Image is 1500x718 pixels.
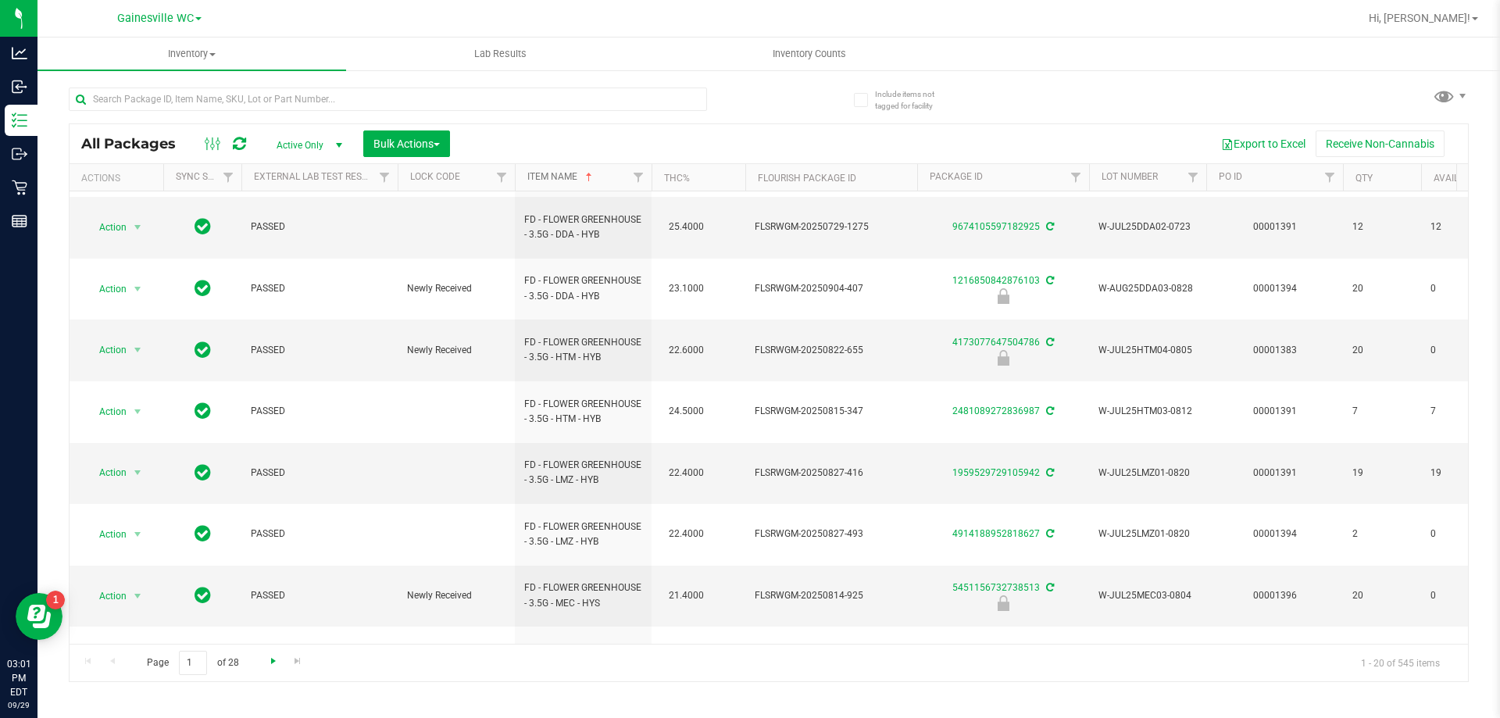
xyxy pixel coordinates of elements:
span: Newly Received [407,588,505,603]
a: Flourish Package ID [758,173,856,184]
iframe: Resource center unread badge [46,591,65,609]
inline-svg: Inventory [12,113,27,128]
span: 22.4000 [661,523,712,545]
span: FLSRWGM-20250729-1275 [755,220,908,234]
span: Sync from Compliance System [1044,405,1054,416]
span: FD - FLOWER GREENHOUSE - 3.5G - HTM - HYB [524,397,642,427]
inline-svg: Reports [12,213,27,229]
span: PASSED [251,281,388,296]
span: 12 [1352,220,1412,234]
span: Action [85,339,127,361]
a: Lab Results [346,38,655,70]
a: 1216850842876103 [952,275,1040,286]
a: 00001394 [1253,528,1297,539]
a: PO ID [1219,171,1242,182]
span: Inventory Counts [752,47,867,61]
span: W-JUL25HTM03-0812 [1098,404,1197,419]
span: FD - FLOWER GREENHOUSE - 3.5G - DDA - HYB [524,213,642,242]
span: FLSRWGM-20250827-416 [755,466,908,480]
span: In Sync [195,277,211,299]
span: FLSRWGM-20250822-655 [755,343,908,358]
button: Receive Non-Cannabis [1316,130,1445,157]
span: 0 [1430,527,1490,541]
a: 4173077647504786 [952,337,1040,348]
span: Lab Results [453,47,548,61]
span: 7 [1352,404,1412,419]
span: W-JUL25MEC03-0804 [1098,588,1197,603]
span: Sync from Compliance System [1044,582,1054,593]
a: 9674105597182925 [952,221,1040,232]
inline-svg: Outbound [12,146,27,162]
span: Action [85,278,127,300]
span: 1 - 20 of 545 items [1348,651,1452,674]
a: THC% [664,173,690,184]
div: Newly Received [915,350,1091,366]
a: Filter [1180,164,1206,191]
a: Lock Code [410,171,460,182]
span: Sync from Compliance System [1044,467,1054,478]
a: 00001383 [1253,345,1297,355]
span: 7 [1430,404,1490,419]
span: 0 [1430,588,1490,603]
span: PASSED [251,343,388,358]
span: In Sync [195,462,211,484]
span: In Sync [195,216,211,238]
span: Bulk Actions [373,138,440,150]
span: Hi, [PERSON_NAME]! [1369,12,1470,24]
a: 00001396 [1253,590,1297,601]
span: FD - FLOWER GREENHOUSE - 3.5G - MEC - HYS [524,580,642,610]
span: 0 [1430,343,1490,358]
span: FD - FLOWER GREENHOUSE - 3.5G - HTM - HYB [524,335,642,365]
div: Newly Received [915,595,1091,611]
a: Go to the last page [287,651,309,672]
span: Gainesville WC [117,12,194,25]
a: Package ID [930,171,983,182]
a: Filter [626,164,652,191]
span: 20 [1352,281,1412,296]
a: External Lab Test Result [254,171,377,182]
span: 25.4000 [661,216,712,238]
iframe: Resource center [16,593,62,640]
span: select [128,401,148,423]
span: FLSRWGM-20250815-347 [755,404,908,419]
span: PASSED [251,588,388,603]
p: 09/29 [7,699,30,711]
span: 22.6000 [661,339,712,362]
span: Include items not tagged for facility [875,88,953,112]
span: select [128,585,148,607]
a: Available [1434,173,1480,184]
inline-svg: Inbound [12,79,27,95]
a: Sync Status [176,171,236,182]
span: Sync from Compliance System [1044,275,1054,286]
span: PASSED [251,527,388,541]
a: 1959529729105942 [952,467,1040,478]
span: select [128,339,148,361]
span: All Packages [81,135,191,152]
span: In Sync [195,523,211,545]
span: 19 [1430,466,1490,480]
a: 4914188952818627 [952,528,1040,539]
p: 03:01 PM EDT [7,657,30,699]
span: PASSED [251,404,388,419]
span: Page of 28 [134,651,252,675]
span: select [128,462,148,484]
a: 2481089272836987 [952,405,1040,416]
span: Sync from Compliance System [1044,337,1054,348]
span: 24.5000 [661,400,712,423]
span: W-AUG25DDA03-0828 [1098,281,1197,296]
span: FLSRWGM-20250827-493 [755,527,908,541]
span: FLSRWGM-20250904-407 [755,281,908,296]
input: Search Package ID, Item Name, SKU, Lot or Part Number... [69,88,707,111]
span: FD - FLOWER GREENHOUSE - 3.5G - LMZ - HYB [524,458,642,488]
span: FD - FLOWER GREENHOUSE - 3.5G - MEC - HYS [524,642,642,672]
inline-svg: Retail [12,180,27,195]
a: Item Name [527,171,595,182]
span: FD - FLOWER GREENHOUSE - 3.5G - DDA - HYB [524,273,642,303]
span: 20 [1352,343,1412,358]
span: 20 [1352,588,1412,603]
span: 2 [1352,527,1412,541]
a: 00001391 [1253,221,1297,232]
span: Action [85,523,127,545]
span: 23.1000 [661,277,712,300]
button: Bulk Actions [363,130,450,157]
